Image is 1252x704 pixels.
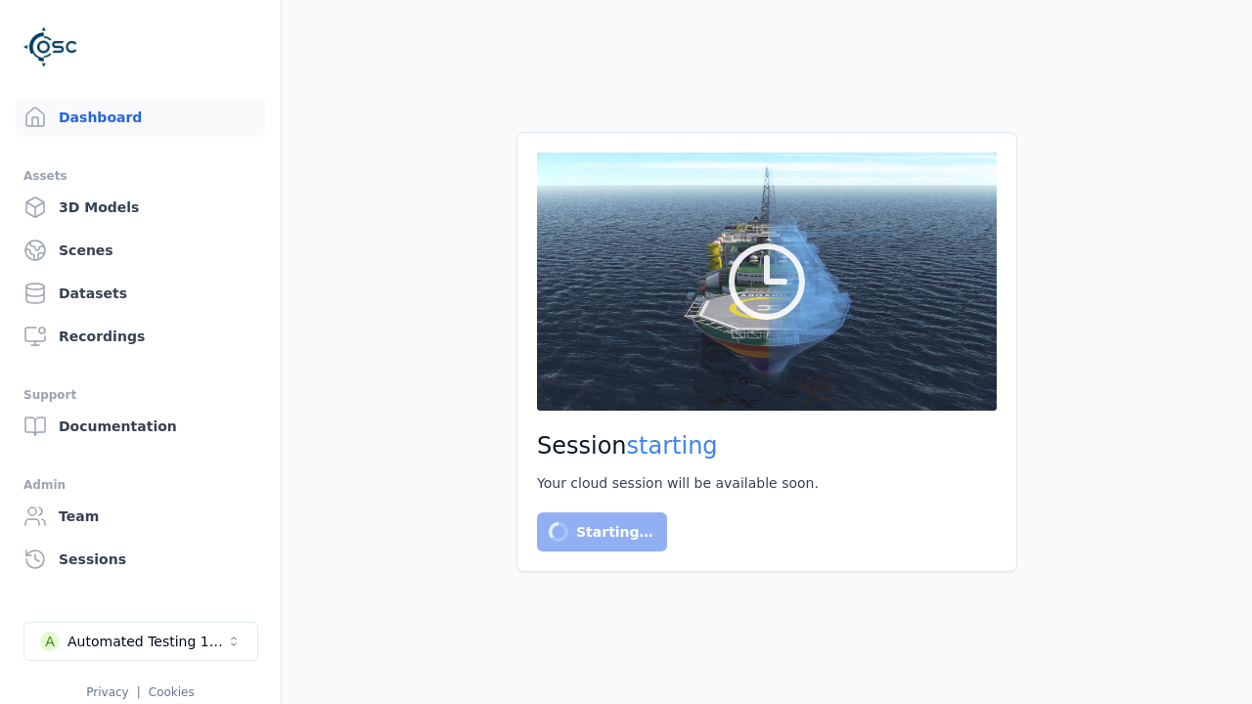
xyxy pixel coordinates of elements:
[16,231,265,270] a: Scenes
[537,473,997,493] div: Your cloud session will be available soon.
[16,188,265,227] a: 3D Models
[23,20,78,74] img: Logo
[16,98,265,137] a: Dashboard
[67,632,226,651] div: Automated Testing 1 - Playwright
[137,685,141,699] span: |
[537,430,997,462] h2: Session
[40,632,60,651] div: A
[23,473,257,497] div: Admin
[86,685,128,699] a: Privacy
[16,497,265,536] a: Team
[627,432,718,460] span: starting
[16,540,265,579] a: Sessions
[149,685,195,699] a: Cookies
[23,622,258,661] button: Select a workspace
[16,317,265,356] a: Recordings
[23,383,257,407] div: Support
[16,274,265,313] a: Datasets
[16,407,265,446] a: Documentation
[23,164,257,188] div: Assets
[537,512,667,551] button: Starting…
